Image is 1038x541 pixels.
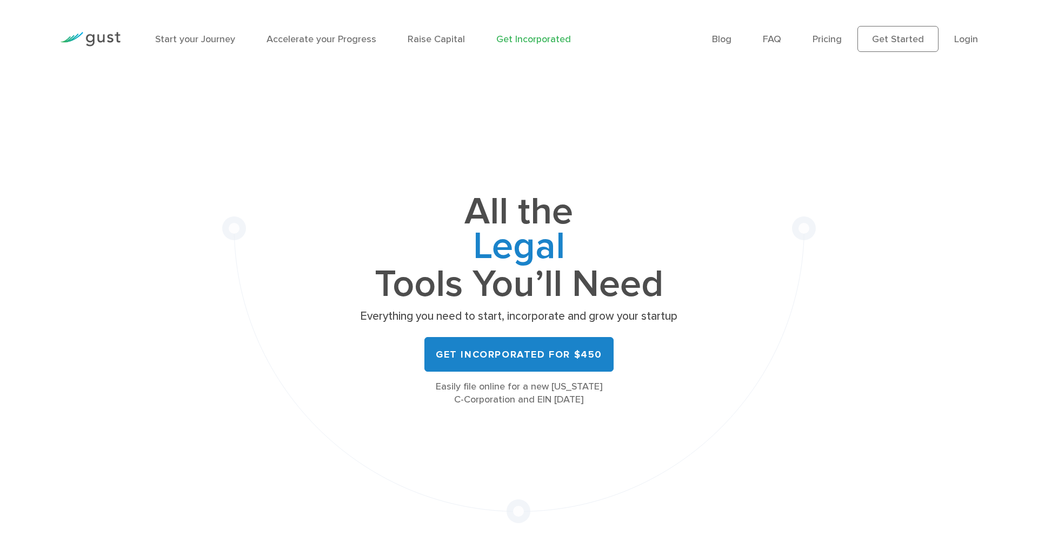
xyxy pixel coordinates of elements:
[954,34,978,45] a: Login
[496,34,571,45] a: Get Incorporated
[857,26,939,52] a: Get Started
[357,195,681,301] h1: All the Tools You’ll Need
[408,34,465,45] a: Raise Capital
[424,337,614,372] a: Get Incorporated for $450
[357,309,681,324] p: Everything you need to start, incorporate and grow your startup
[60,32,121,47] img: Gust Logo
[357,229,681,267] span: Legal
[155,34,235,45] a: Start your Journey
[763,34,781,45] a: FAQ
[357,380,681,406] div: Easily file online for a new [US_STATE] C-Corporation and EIN [DATE]
[813,34,842,45] a: Pricing
[712,34,731,45] a: Blog
[267,34,376,45] a: Accelerate your Progress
